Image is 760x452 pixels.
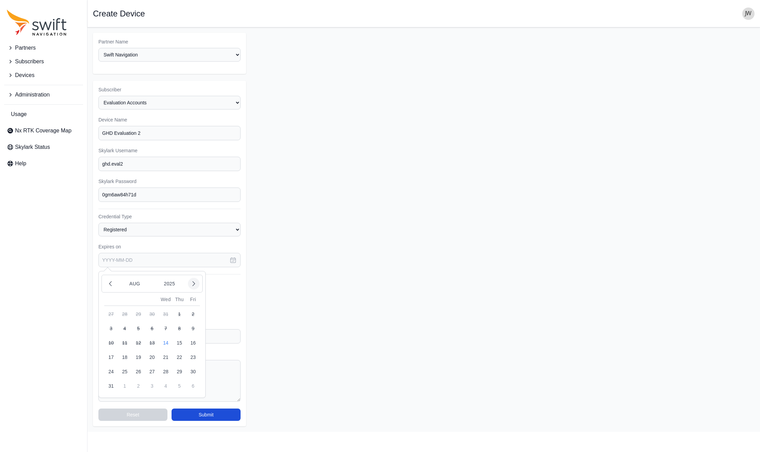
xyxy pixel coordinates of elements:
button: 11 [118,336,132,350]
button: 19 [132,350,145,364]
button: 4 [159,379,173,393]
button: 30 [186,365,200,378]
button: 31 [104,379,118,393]
div: Wed [159,296,173,303]
span: Nx RTK Coverage Map [15,127,71,135]
select: Partner Name [98,48,241,62]
button: 16 [186,336,200,350]
img: user photo [742,8,755,20]
a: Nx RTK Coverage Map [4,124,83,138]
button: Partners [4,41,83,55]
button: 2 [186,307,200,321]
button: 7 [159,322,173,335]
div: Fri [186,296,200,303]
span: Devices [15,71,35,79]
button: 20 [145,350,159,364]
input: password [98,188,241,202]
button: 3 [104,322,118,335]
button: 5 [132,322,145,335]
span: Help [15,159,26,168]
button: 27 [104,307,118,321]
label: Partner Name [98,38,241,45]
label: Device Name [98,116,241,123]
button: 2 [132,379,145,393]
button: 12 [132,336,145,350]
label: Skylark Password [98,178,241,185]
button: Administration [4,88,83,102]
button: 1 [118,379,132,393]
h1: Create Device [93,10,145,18]
label: Skylark Username [98,147,241,154]
input: Device #01 [98,126,241,140]
select: Subscriber [98,96,241,109]
button: 6 [186,379,200,393]
button: 31 [159,307,173,321]
button: 18 [118,350,132,364]
a: Skylark Status [4,140,83,154]
button: 13 [145,336,159,350]
label: Subscriber [98,86,241,93]
a: Usage [4,107,83,121]
button: 3 [145,379,159,393]
button: 27 [145,365,159,378]
span: Skylark Status [15,143,50,151]
button: 9 [186,322,200,335]
button: Devices [4,68,83,82]
button: 5 [173,379,186,393]
button: 17 [104,350,118,364]
input: YYYY-MM-DD [98,253,241,267]
input: example-user [98,157,241,171]
button: Aug [118,277,151,290]
button: 29 [132,307,145,321]
button: 15 [173,336,186,350]
a: Help [4,157,83,170]
button: 2025 [153,277,186,290]
button: 8 [173,322,186,335]
button: 4 [118,322,132,335]
button: 1 [173,307,186,321]
button: 24 [104,365,118,378]
button: Submit [172,409,241,421]
button: 26 [132,365,145,378]
button: 21 [159,350,173,364]
button: 23 [186,350,200,364]
button: 28 [118,307,132,321]
button: 10 [104,336,118,350]
button: 30 [145,307,159,321]
button: Reset [98,409,167,421]
span: Subscribers [15,57,44,66]
button: Subscribers [4,55,83,68]
label: Credential Type [98,213,241,220]
button: 25 [118,365,132,378]
button: 6 [145,322,159,335]
span: Usage [11,110,27,118]
button: 22 [173,350,186,364]
button: 14 [159,336,173,350]
label: Expires on [98,243,241,250]
span: Administration [15,91,50,99]
button: 29 [173,365,186,378]
div: Thu [173,296,186,303]
button: 28 [159,365,173,378]
span: Partners [15,44,36,52]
